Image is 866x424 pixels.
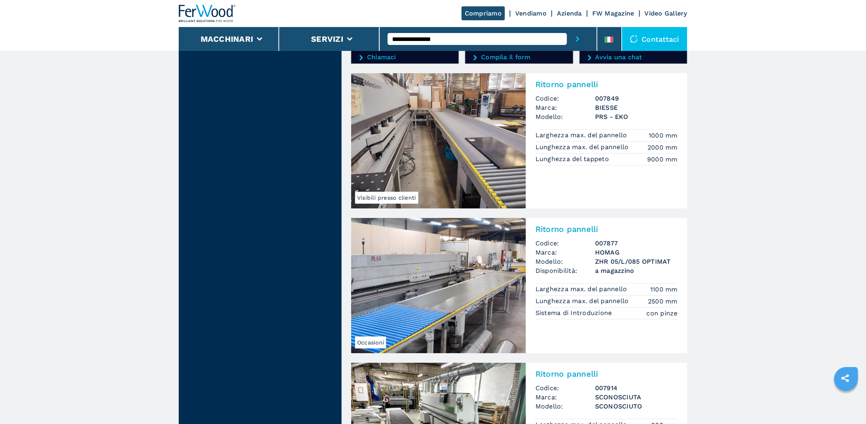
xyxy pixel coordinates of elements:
[645,10,687,17] a: Video Gallery
[595,393,678,402] h3: SCONOSCIUTA
[535,80,678,89] h2: Ritorno pannelli
[355,192,418,204] span: Visibili presso clienti
[567,27,589,51] button: submit-button
[647,309,678,318] em: con pinze
[535,266,595,275] span: Disponibilità:
[351,218,526,353] img: Ritorno pannelli HOMAG ZHR 05/L/085 OPTIMAT
[595,383,678,393] h3: 007914
[535,94,595,103] span: Codice:
[535,402,595,411] span: Modello:
[630,35,638,43] img: Contattaci
[351,73,687,208] a: Ritorno pannelli BIESSE PRS - EKOVisibili presso clientiRitorno pannelliCodice:007849Marca:BIESSE...
[535,103,595,112] span: Marca:
[595,248,678,257] h3: HOMAG
[535,297,631,305] p: Lunghezza max. del pannello
[360,54,450,61] a: Chiamaci
[595,94,678,103] h3: 007849
[201,34,253,44] button: Macchinari
[535,143,631,152] p: Lunghezza max. del pannello
[535,393,595,402] span: Marca:
[535,285,629,294] p: Larghezza max. del pannello
[832,388,860,418] iframe: Chat
[648,297,678,306] em: 2500 mm
[311,34,343,44] button: Servizi
[535,224,678,234] h2: Ritorno pannelli
[595,103,678,112] h3: BIESSE
[622,27,688,51] div: Contattaci
[474,54,564,61] a: Compila il form
[515,10,547,17] a: Vendiamo
[588,54,679,61] a: Avvia una chat
[535,248,595,257] span: Marca:
[595,402,678,411] h3: SCONOSCIUTO
[650,285,678,294] em: 1100 mm
[351,218,687,353] a: Ritorno pannelli HOMAG ZHR 05/L/085 OPTIMATOccasioniRitorno pannelliCodice:007877Marca:HOMAGModel...
[592,10,634,17] a: FW Magazine
[535,112,595,121] span: Modello:
[647,155,678,164] em: 9000 mm
[649,131,678,140] em: 1000 mm
[535,257,595,266] span: Modello:
[351,73,526,208] img: Ritorno pannelli BIESSE PRS - EKO
[179,5,236,22] img: Ferwood
[835,368,855,388] a: sharethis
[648,143,678,152] em: 2000 mm
[595,112,678,121] h3: PRS - EKO
[535,383,595,393] span: Codice:
[557,10,582,17] a: Azienda
[462,6,505,20] a: Compriamo
[355,336,386,348] span: Occasioni
[595,239,678,248] h3: 007877
[535,155,611,163] p: Lunghezza del tappeto
[535,369,678,379] h2: Ritorno pannelli
[535,239,595,248] span: Codice:
[535,309,614,317] p: Sistema di Introduzione
[595,257,678,266] h3: ZHR 05/L/085 OPTIMAT
[595,266,678,275] span: a magazzino
[535,131,629,140] p: Larghezza max. del pannello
